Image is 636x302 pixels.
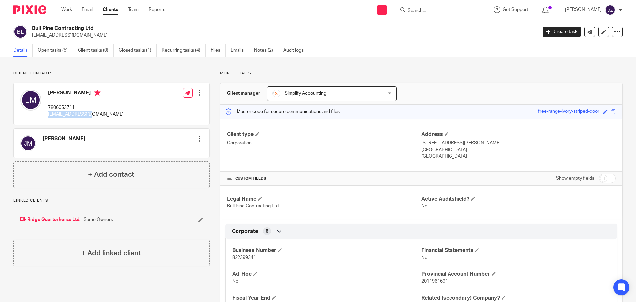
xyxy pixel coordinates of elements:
a: Create task [543,27,581,37]
span: No [421,255,427,260]
p: [GEOGRAPHIC_DATA] [421,153,616,160]
span: Bull Pine Contracting Ltd [227,204,279,208]
p: [GEOGRAPHIC_DATA] [421,147,616,153]
h4: [PERSON_NAME] [43,135,85,142]
a: Audit logs [283,44,309,57]
a: Closed tasks (1) [119,44,157,57]
h4: Legal Name [227,196,421,203]
img: svg%3E [20,135,36,151]
p: Client contacts [13,71,210,76]
a: Open tasks (5) [38,44,73,57]
p: [PERSON_NAME] [565,6,602,13]
a: Notes (2) [254,44,278,57]
span: Same Owners [84,216,113,223]
p: [EMAIL_ADDRESS][DOMAIN_NAME] [32,32,533,39]
p: Linked clients [13,198,210,203]
img: svg%3E [605,5,615,15]
a: Elk Ridge Quarterhorse Ltd. [20,216,80,223]
h4: Active Auditshield? [421,196,616,203]
span: 6 [266,228,268,235]
a: Clients [103,6,118,13]
p: 7806053711 [48,104,124,111]
h4: [PERSON_NAME] [48,90,124,98]
img: svg%3E [20,90,41,111]
span: No [232,279,238,284]
input: Search [407,8,467,14]
a: Emails [231,44,249,57]
h4: Financial Statements [421,247,610,254]
img: Pixie [13,5,46,14]
p: [EMAIL_ADDRESS][DOMAIN_NAME] [48,111,124,118]
p: Corporation [227,140,421,146]
h4: + Add linked client [81,248,141,258]
h4: Business Number [232,247,421,254]
span: Corporate [232,228,258,235]
h4: Related (secondary) Company? [421,295,610,302]
h4: + Add contact [88,169,134,180]
a: Work [61,6,72,13]
p: Master code for secure communications and files [225,108,340,115]
h4: Provincial Account Number [421,271,610,278]
h4: Fiscal Year End [232,295,421,302]
p: [STREET_ADDRESS][PERSON_NAME] [421,140,616,146]
img: svg%3E [13,25,27,39]
i: Primary [94,90,101,96]
a: Recurring tasks (4) [162,44,206,57]
span: 2011961691 [421,279,448,284]
h4: CUSTOM FIELDS [227,176,421,181]
h2: Bull Pine Contracting Ltd [32,25,433,32]
a: Details [13,44,33,57]
p: More details [220,71,623,76]
span: Get Support [503,7,528,12]
h4: Ad-Hoc [232,271,421,278]
h3: Client manager [227,90,260,97]
h4: Client type [227,131,421,138]
span: 822399341 [232,255,256,260]
span: No [421,204,427,208]
span: Simplify Accounting [285,91,326,96]
a: Client tasks (0) [78,44,114,57]
a: Team [128,6,139,13]
a: Email [82,6,93,13]
img: Screenshot%202023-11-29%20141159.png [272,90,280,97]
h4: Address [421,131,616,138]
a: Files [211,44,226,57]
div: free-range-ivory-striped-door [538,108,599,116]
label: Show empty fields [556,175,594,182]
a: Reports [149,6,165,13]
